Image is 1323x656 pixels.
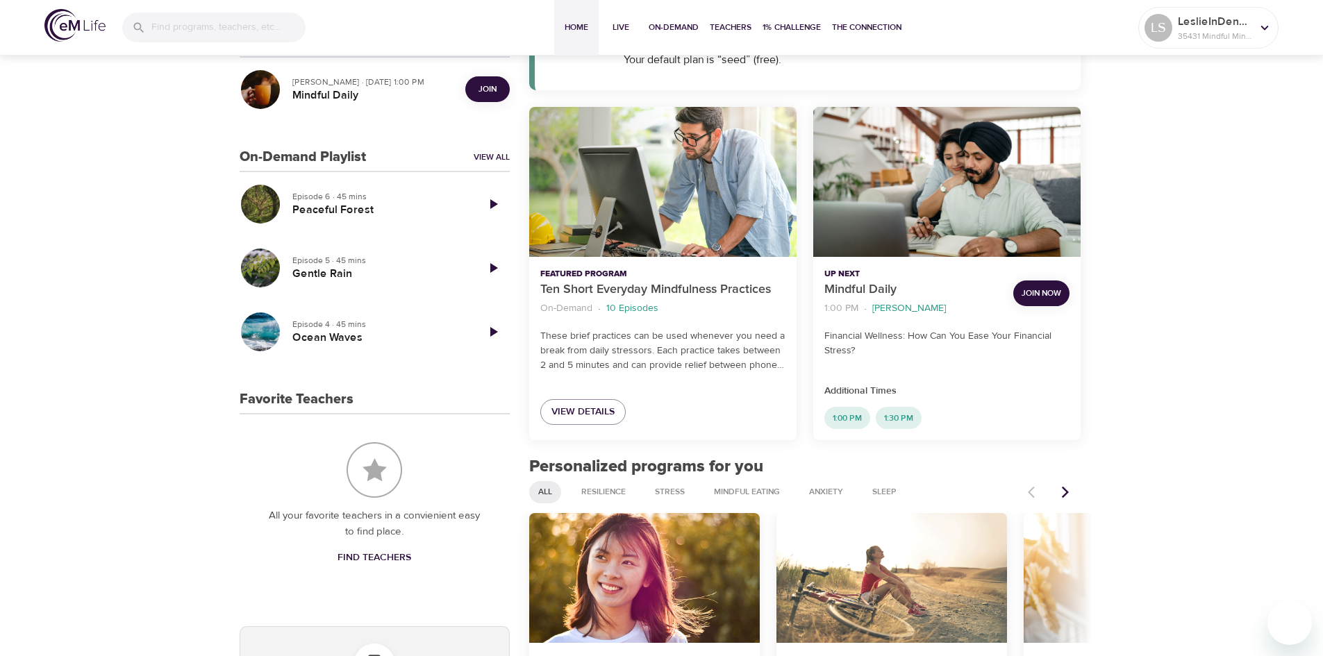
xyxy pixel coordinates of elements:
[474,151,510,163] a: View All
[292,190,465,203] p: Episode 6 · 45 mins
[530,486,560,498] span: All
[606,301,658,316] p: 10 Episodes
[332,545,417,571] a: Find Teachers
[824,329,1070,358] p: Financial Wellness: How Can You Ease Your Financial Stress?
[529,481,561,503] div: All
[1013,280,1070,306] button: Join Now
[863,481,906,503] div: Sleep
[292,318,465,330] p: Episode 4 · 45 mins
[1267,600,1312,645] iframe: Button to launch messaging window
[876,407,922,429] div: 1:30 PM
[551,403,615,421] span: View Details
[540,280,785,299] p: Ten Short Everyday Mindfulness Practices
[479,82,497,96] span: Join
[338,549,411,566] span: Find Teachers
[864,299,867,318] li: ·
[292,330,465,345] h5: Ocean Waves
[240,149,366,165] h3: On-Demand Playlist
[476,187,510,221] a: Play Episode
[292,88,454,103] h5: Mindful Daily
[529,513,760,643] button: 7 Days of Emotional Intelligence
[824,301,858,316] p: 1:00 PM
[1050,477,1081,507] button: Next items
[347,442,402,498] img: Favorite Teachers
[1178,13,1251,30] p: LeslieInDenver
[572,481,635,503] div: Resilience
[876,412,922,424] span: 1:30 PM
[801,486,851,498] span: Anxiety
[292,203,465,217] h5: Peaceful Forest
[1178,30,1251,42] p: 35431 Mindful Minutes
[540,399,626,425] a: View Details
[540,301,592,316] p: On-Demand
[647,486,693,498] span: Stress
[465,76,510,102] button: Join
[292,76,454,88] p: [PERSON_NAME] · [DATE] 1:00 PM
[529,457,1081,477] h2: Personalized programs for you
[598,299,601,318] li: ·
[706,486,788,498] span: Mindful Eating
[240,247,281,289] button: Gentle Rain
[240,183,281,225] button: Peaceful Forest
[832,20,901,35] span: The Connection
[540,329,785,373] p: These brief practices can be used whenever you need a break from daily stressors. Each practice t...
[1024,513,1254,643] button: Mindful Eating: A Path to Well-being
[646,481,694,503] div: Stress
[1145,14,1172,42] div: LS
[476,251,510,285] a: Play Episode
[573,486,634,498] span: Resilience
[710,20,751,35] span: Teachers
[292,254,465,267] p: Episode 5 · 45 mins
[1022,286,1061,301] span: Join Now
[649,20,699,35] span: On-Demand
[864,486,905,498] span: Sleep
[824,407,870,429] div: 1:00 PM
[151,12,306,42] input: Find programs, teachers, etc...
[476,315,510,348] a: Play Episode
[872,301,946,316] p: [PERSON_NAME]
[529,107,797,258] button: Ten Short Everyday Mindfulness Practices
[540,268,785,280] p: Featured Program
[763,20,821,35] span: 1% Challenge
[240,311,281,353] button: Ocean Waves
[540,299,785,318] nav: breadcrumb
[813,107,1081,258] button: Mindful Daily
[800,481,852,503] div: Anxiety
[824,280,1002,299] p: Mindful Daily
[824,412,870,424] span: 1:00 PM
[604,20,638,35] span: Live
[44,9,106,42] img: logo
[824,268,1002,280] p: Up Next
[267,508,482,539] p: All your favorite teachers in a convienient easy to find place.
[705,481,789,503] div: Mindful Eating
[292,267,465,281] h5: Gentle Rain
[240,392,353,407] h3: Favorite Teachers
[824,299,1002,318] nav: breadcrumb
[776,513,1007,643] button: Getting Active
[560,20,593,35] span: Home
[824,384,1070,398] p: Additional Times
